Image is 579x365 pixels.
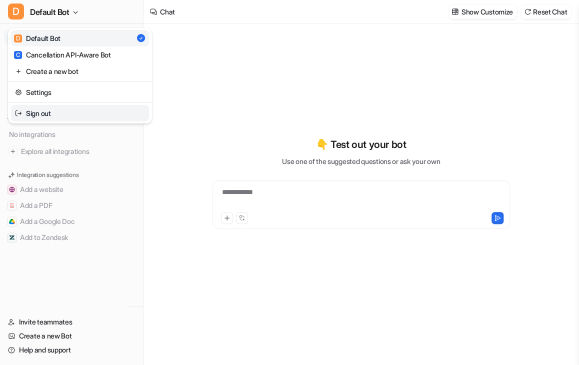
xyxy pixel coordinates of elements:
a: Settings [11,84,149,100]
a: Create a new bot [11,63,149,79]
span: C [14,51,22,59]
a: Sign out [11,105,149,121]
div: Cancellation API-Aware Bot [14,49,111,60]
div: DDefault Bot [8,28,152,123]
span: D [14,34,22,42]
img: reset [15,108,22,118]
div: Default Bot [14,33,60,43]
img: reset [15,66,22,76]
span: Default Bot [30,5,69,19]
span: D [8,3,24,19]
img: reset [15,87,22,97]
